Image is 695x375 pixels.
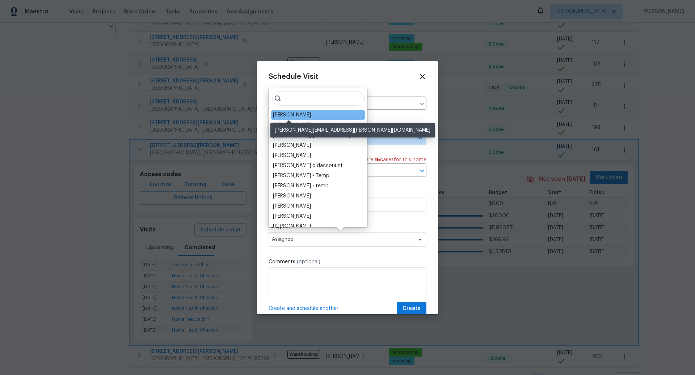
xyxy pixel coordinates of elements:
[273,203,311,210] div: [PERSON_NAME]
[273,182,329,189] div: [PERSON_NAME] - temp
[269,305,338,312] span: Create and schedule another
[273,192,311,200] div: [PERSON_NAME]
[297,259,320,264] span: (optional)
[273,172,329,179] div: [PERSON_NAME] - Temp
[273,152,311,159] div: [PERSON_NAME]
[273,223,311,230] div: [PERSON_NAME]
[397,302,426,315] button: Create
[403,304,421,313] span: Create
[352,156,426,163] span: There are case s for this home
[417,166,427,176] button: Open
[273,142,311,149] div: [PERSON_NAME]
[270,123,435,137] div: [PERSON_NAME][EMAIL_ADDRESS][PERSON_NAME][DOMAIN_NAME]
[273,162,343,169] div: [PERSON_NAME] oldaccouunt
[273,213,311,220] div: [PERSON_NAME]
[418,73,426,81] span: Close
[272,236,414,242] span: Assignee
[269,258,426,265] label: Comments
[375,157,380,162] span: 15
[269,73,318,80] span: Schedule Visit
[273,111,311,119] div: [PERSON_NAME]
[273,122,311,129] div: [PERSON_NAME]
